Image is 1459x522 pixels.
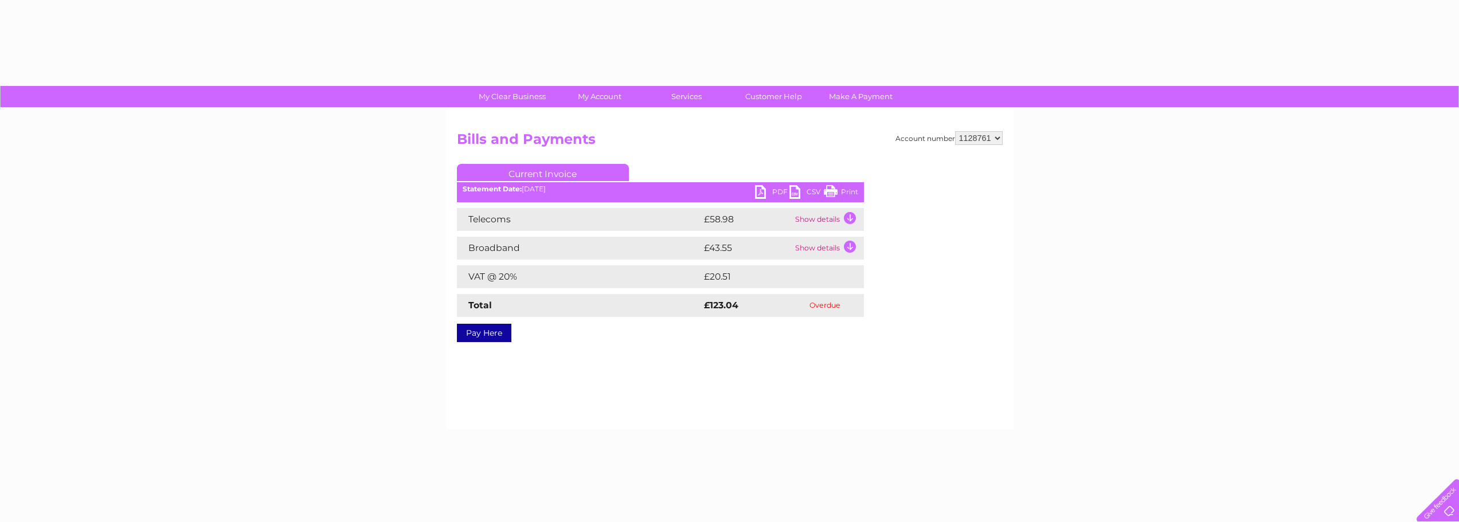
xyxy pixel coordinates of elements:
[813,86,908,107] a: Make A Payment
[457,131,1003,153] h2: Bills and Payments
[457,208,701,231] td: Telecoms
[639,86,734,107] a: Services
[792,237,864,260] td: Show details
[457,185,864,193] div: [DATE]
[457,324,511,342] a: Pay Here
[465,86,560,107] a: My Clear Business
[701,237,792,260] td: £43.55
[824,185,858,202] a: Print
[468,300,492,311] strong: Total
[895,131,1003,145] div: Account number
[701,208,792,231] td: £58.98
[457,265,701,288] td: VAT @ 20%
[792,208,864,231] td: Show details
[786,294,864,317] td: Overdue
[701,265,840,288] td: £20.51
[789,185,824,202] a: CSV
[755,185,789,202] a: PDF
[704,300,738,311] strong: £123.04
[457,237,701,260] td: Broadband
[552,86,647,107] a: My Account
[457,164,629,181] a: Current Invoice
[463,185,522,193] b: Statement Date:
[726,86,821,107] a: Customer Help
